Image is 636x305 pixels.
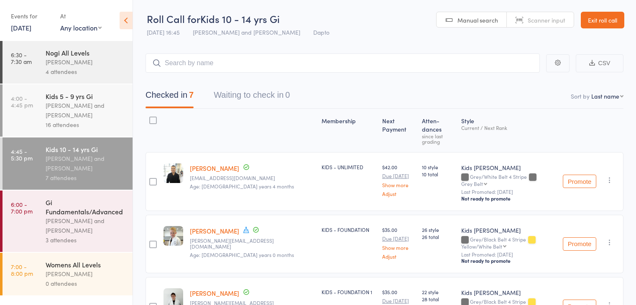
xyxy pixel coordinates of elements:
[461,236,556,249] div: Grey/Black Belt 4 Stripe
[3,41,133,84] a: 6:30 -7:30 amNogi All Levels[PERSON_NAME]4 attendees
[3,84,133,137] a: 4:00 -4:45 pmKids 5 - 9 yrs Gi[PERSON_NAME] and [PERSON_NAME]16 attendees
[46,154,125,173] div: [PERSON_NAME] and [PERSON_NAME]
[576,54,623,72] button: CSV
[3,137,133,190] a: 4:45 -5:30 pmKids 10 - 14 yrs Gi[PERSON_NAME] and [PERSON_NAME]7 attendees
[46,91,125,101] div: Kids 5 - 9 yrs Gi
[46,235,125,245] div: 3 attendees
[11,148,33,161] time: 4:45 - 5:30 pm
[422,226,455,233] span: 26 style
[285,90,290,99] div: 0
[422,133,455,144] div: since last grading
[46,57,125,67] div: [PERSON_NAME]
[461,226,556,234] div: Kids [PERSON_NAME]
[461,174,556,186] div: Grey/White Belt 4 Stripe
[571,92,590,100] label: Sort by
[11,23,31,32] a: [DATE]
[458,112,559,148] div: Style
[46,173,125,183] div: 7 attendees
[11,51,32,65] time: 6:30 - 7:30 am
[461,195,556,202] div: Not ready to promote
[382,191,415,196] a: Adjust
[461,244,502,249] div: Yellow/White Belt
[46,216,125,235] div: [PERSON_NAME] and [PERSON_NAME]
[382,173,415,179] small: Due [DATE]
[382,226,415,259] div: $35.00
[382,254,415,259] a: Adjust
[189,90,194,99] div: 7
[457,16,498,24] span: Manual search
[591,92,619,100] div: Last name
[422,163,455,170] span: 10 style
[60,23,102,32] div: Any location
[422,170,455,178] span: 10 total
[322,288,375,295] div: KIDS - FOUNDATION 1
[382,163,415,196] div: $42.00
[190,289,239,297] a: [PERSON_NAME]
[322,226,375,233] div: KIDS - FOUNDATION
[422,288,455,295] span: 22 style
[46,145,125,154] div: Kids 10 - 14 yrs Gi
[146,53,540,73] input: Search by name
[461,252,556,257] small: Last Promoted: [DATE]
[461,125,556,130] div: Current / Next Rank
[3,191,133,252] a: 6:00 -7:00 pmGi Fundamentals/Advanced[PERSON_NAME] and [PERSON_NAME]3 attendees
[147,28,180,36] span: [DATE] 16:45
[419,112,458,148] div: Atten­dances
[3,253,133,295] a: 7:00 -8:00 pmWomens All Levels[PERSON_NAME]0 attendees
[193,28,300,36] span: [PERSON_NAME] and [PERSON_NAME]
[46,67,125,76] div: 4 attendees
[46,269,125,279] div: [PERSON_NAME]
[46,48,125,57] div: Nogi All Levels
[563,175,596,188] button: Promote
[163,163,183,183] img: image1748845345.png
[382,236,415,241] small: Due [DATE]
[461,163,556,172] div: Kids [PERSON_NAME]
[11,9,52,23] div: Events for
[461,288,556,297] div: Kids [PERSON_NAME]
[46,279,125,288] div: 0 attendees
[11,95,33,108] time: 4:00 - 4:45 pm
[190,175,315,181] small: Tychelle.dare@gmail.com
[563,237,596,251] button: Promote
[382,182,415,188] a: Show more
[46,101,125,120] div: [PERSON_NAME] and [PERSON_NAME]
[146,86,194,108] button: Checked in7
[46,260,125,269] div: Womens All Levels
[318,112,379,148] div: Membership
[379,112,419,148] div: Next Payment
[46,198,125,216] div: Gi Fundamentals/Advanced
[322,163,375,170] div: KIDS - UNLIMITED
[190,238,315,250] small: l.benham@hotmail.com
[11,201,33,214] time: 6:00 - 7:00 pm
[190,164,239,173] a: [PERSON_NAME]
[11,263,33,277] time: 7:00 - 8:00 pm
[422,295,455,302] span: 28 total
[60,9,102,23] div: At
[422,233,455,240] span: 26 total
[190,251,294,258] span: Age: [DEMOGRAPHIC_DATA] years 0 months
[461,257,556,264] div: Not ready to promote
[461,189,556,195] small: Last Promoted: [DATE]
[382,245,415,250] a: Show more
[382,298,415,304] small: Due [DATE]
[190,226,239,235] a: [PERSON_NAME]
[200,12,280,25] span: Kids 10 - 14 yrs Gi
[46,120,125,130] div: 16 attendees
[581,12,624,28] a: Exit roll call
[163,226,183,246] img: image1724051108.png
[190,183,294,190] span: Age: [DEMOGRAPHIC_DATA] years 4 months
[147,12,200,25] span: Roll Call for
[214,86,290,108] button: Waiting to check in0
[313,28,329,36] span: Dapto
[528,16,565,24] span: Scanner input
[461,181,483,186] div: Grey Belt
